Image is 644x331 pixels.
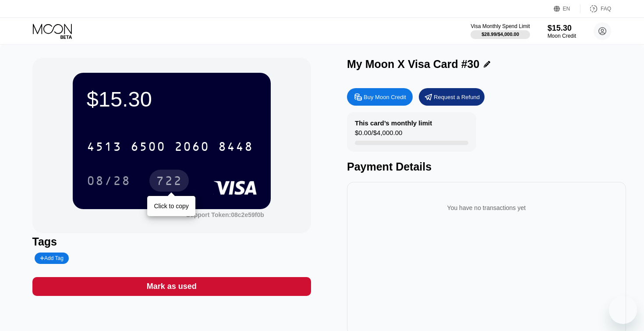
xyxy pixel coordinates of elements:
div: Payment Details [347,160,626,173]
div: Visa Monthly Spend Limit [471,23,530,29]
div: FAQ [580,4,611,13]
div: Support Token: 08c2e59f0b [186,211,264,218]
div: 8448 [218,141,253,155]
div: 4513650020608448 [81,135,258,157]
div: Buy Moon Credit [347,88,413,106]
div: 722 [149,170,189,192]
div: Click to copy [154,203,188,210]
div: $15.30 [87,87,257,111]
div: 08/28 [80,170,137,192]
div: $15.30 [548,24,576,33]
div: You have no transactions yet [354,196,619,220]
div: Support Token:08c2e59f0b [186,211,264,218]
div: FAQ [601,6,611,12]
div: $0.00 / $4,000.00 [355,129,402,141]
div: $28.99 / $4,000.00 [481,32,519,37]
div: $15.30Moon Credit [548,24,576,39]
div: Visa Monthly Spend Limit$28.99/$4,000.00 [471,23,530,39]
div: Request a Refund [434,93,480,101]
div: Request a Refund [419,88,485,106]
div: EN [554,4,580,13]
div: 722 [156,175,182,189]
div: 4513 [87,141,122,155]
div: My Moon X Visa Card #30 [347,58,479,71]
div: 6500 [131,141,166,155]
div: Buy Moon Credit [364,93,406,101]
div: This card’s monthly limit [355,119,432,127]
div: Add Tag [40,255,64,261]
div: Moon Credit [548,33,576,39]
div: EN [563,6,570,12]
div: 2060 [174,141,209,155]
div: 08/28 [87,175,131,189]
div: Add Tag [35,253,69,264]
iframe: Button to launch messaging window [609,296,637,324]
div: Mark as used [32,277,311,296]
div: Tags [32,235,311,248]
div: Mark as used [147,281,197,292]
